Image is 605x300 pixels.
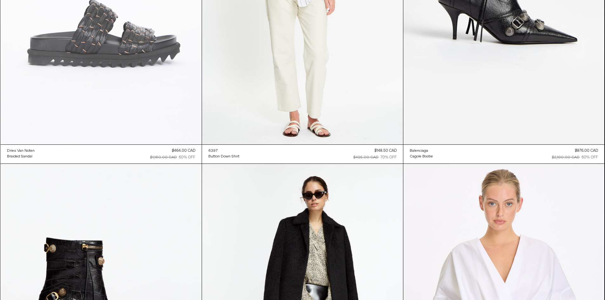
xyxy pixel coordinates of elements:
div: 6397 [208,148,218,154]
div: $1,160.00 CAD [150,155,177,160]
div: 70% OFF [380,155,397,160]
div: $2,190.00 CAD [552,155,580,160]
div: $495.00 CAD [353,155,379,160]
div: $148.50 CAD [374,148,397,154]
a: Cagole Bootie [410,154,433,159]
a: Braided Sandal [7,154,35,159]
a: Balenciaga [410,148,433,154]
div: Braided Sandal [7,154,32,159]
div: 60% OFF [581,155,598,160]
a: Dries Van Noten [7,148,35,154]
div: $876.00 CAD [575,148,598,154]
a: Button Down Shirt [208,154,239,159]
div: Balenciaga [410,148,428,154]
div: 60% OFF [179,155,195,160]
div: $464.00 CAD [172,148,195,154]
a: 6397 [208,148,239,154]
